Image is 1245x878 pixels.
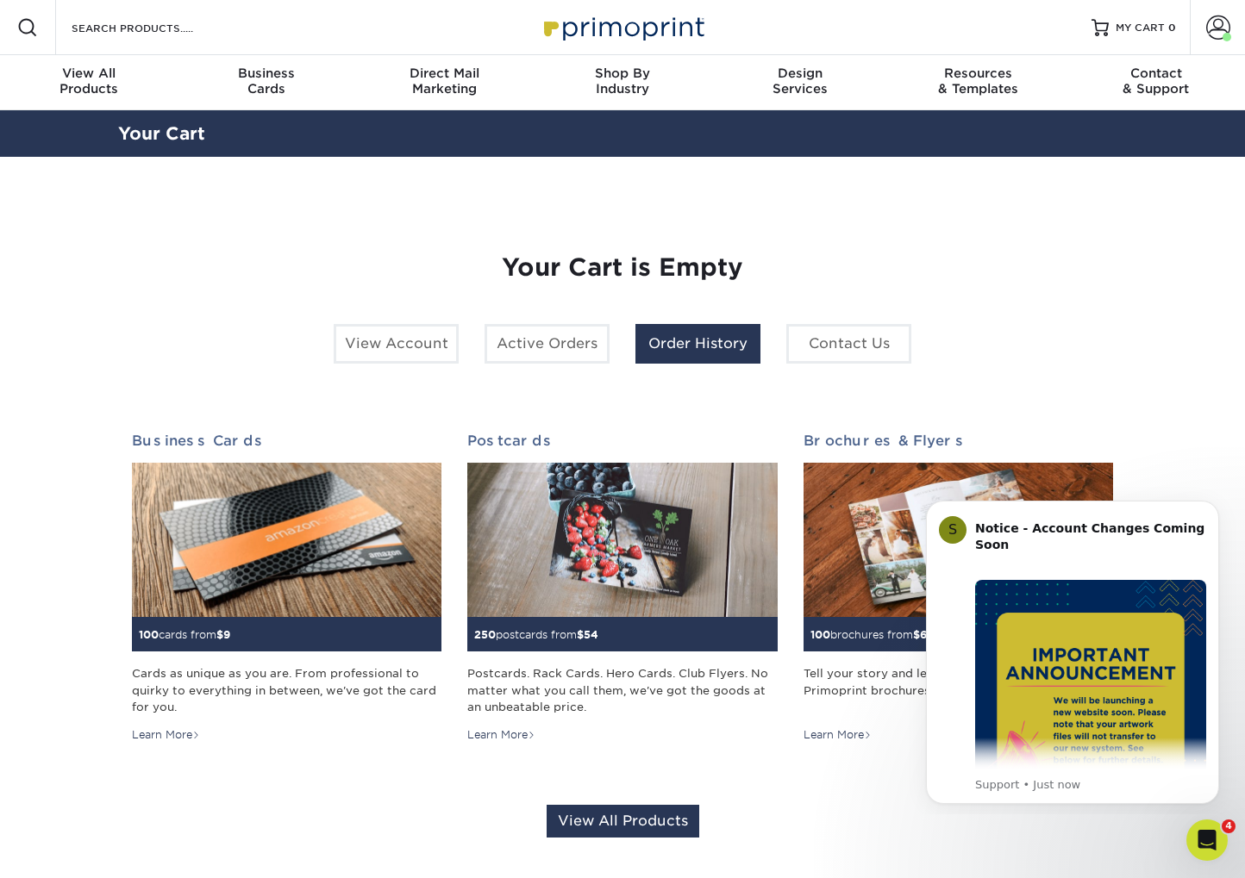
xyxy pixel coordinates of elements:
a: View All Products [547,805,699,838]
div: Learn More [132,727,200,743]
div: Marketing [356,65,534,97]
span: 100 [139,628,159,641]
div: Industry [534,65,711,97]
div: Cards [178,65,355,97]
a: Direct MailMarketing [356,55,534,110]
iframe: Intercom notifications message [900,485,1245,814]
span: 4 [1222,819,1236,833]
input: SEARCH PRODUCTS..... [70,17,238,38]
img: Business Cards [132,463,441,618]
small: brochures from [810,628,931,641]
img: Primoprint [536,9,709,46]
span: $ [216,628,223,641]
div: Learn More [467,727,535,743]
a: Brochures & Flyers 100brochures from$61 Tell your story and leave a lasting impression with Primo... [804,433,1113,743]
a: Your Cart [118,123,205,144]
small: cards from [139,628,230,641]
a: Resources& Templates [889,55,1067,110]
span: $ [577,628,584,641]
span: Shop By [534,65,711,81]
div: Services [711,65,889,97]
span: 100 [810,628,830,641]
div: Cards as unique as you are. From professional to quirky to everything in between, we've got the c... [132,665,441,715]
span: 54 [584,628,598,641]
div: & Support [1067,65,1245,97]
img: Brochures & Flyers [804,463,1113,618]
h2: Brochures & Flyers [804,433,1113,449]
span: Direct Mail [356,65,534,81]
small: postcards from [474,628,598,641]
a: View Account [334,324,459,364]
a: Shop ByIndustry [534,55,711,110]
h2: Business Cards [132,433,441,449]
span: MY CART [1116,21,1165,35]
div: Tell your story and leave a lasting impression with Primoprint brochures. [804,665,1113,715]
span: 9 [223,628,230,641]
span: 250 [474,628,496,641]
a: Contact& Support [1067,55,1245,110]
span: Business [178,65,355,81]
a: Postcards 250postcards from$54 Postcards. Rack Cards. Hero Cards. Club Flyers. No matter what you... [467,433,777,743]
a: Order History [635,324,760,364]
span: Resources [889,65,1067,81]
span: Contact [1067,65,1245,81]
a: Business Cards 100cards from$9 Cards as unique as you are. From professional to quirky to everyth... [132,433,441,743]
a: Active Orders [485,324,610,364]
img: Postcards [467,463,777,618]
a: DesignServices [711,55,889,110]
span: 0 [1168,22,1176,34]
span: Design [711,65,889,81]
iframe: Intercom live chat [1186,819,1228,861]
h2: Postcards [467,433,777,449]
h1: Your Cart is Empty [132,253,1113,283]
div: & Templates [889,65,1067,97]
div: Learn More [804,727,872,743]
div: Postcards. Rack Cards. Hero Cards. Club Flyers. No matter what you call them, we've got the goods... [467,665,777,715]
a: BusinessCards [178,55,355,110]
a: Contact Us [786,324,911,364]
